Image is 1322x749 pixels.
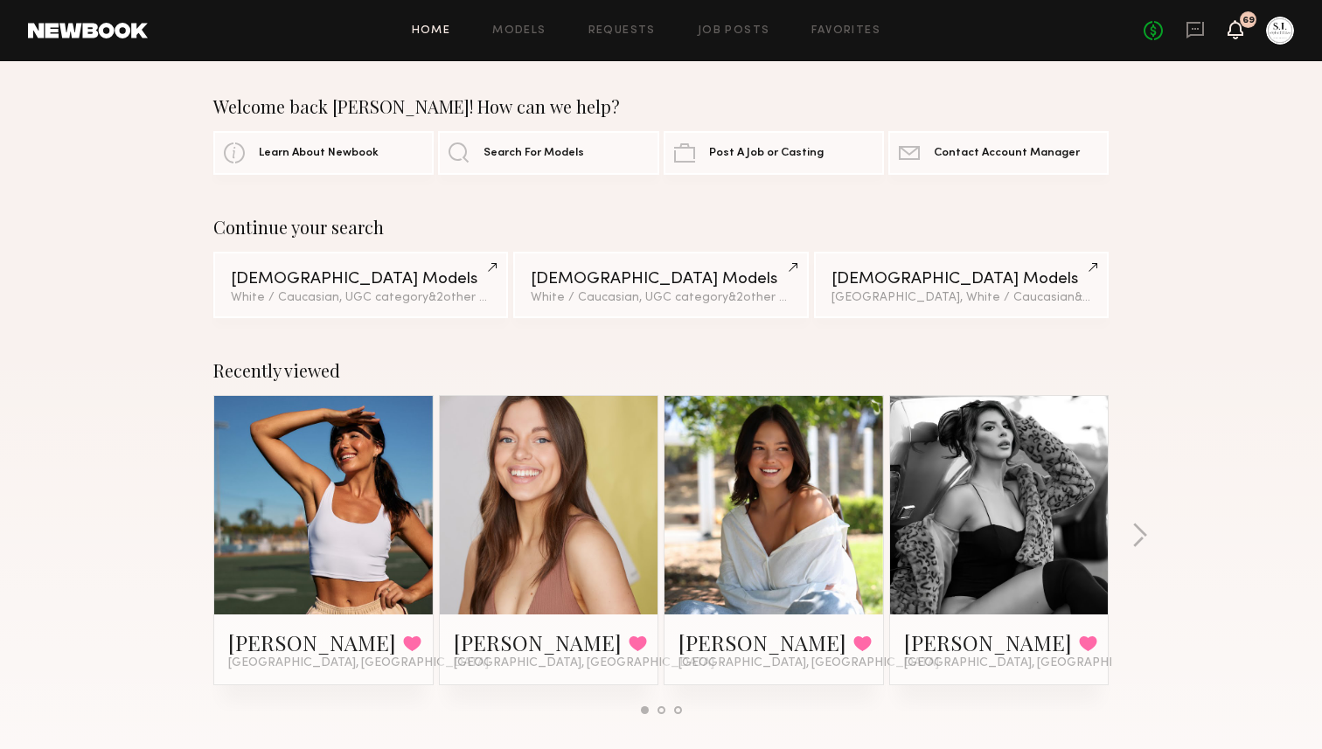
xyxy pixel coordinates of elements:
[412,25,451,37] a: Home
[228,656,489,670] span: [GEOGRAPHIC_DATA], [GEOGRAPHIC_DATA]
[484,148,584,159] span: Search For Models
[934,148,1080,159] span: Contact Account Manager
[831,271,1091,288] div: [DEMOGRAPHIC_DATA] Models
[1242,16,1255,25] div: 69
[213,131,434,175] a: Learn About Newbook
[228,628,396,656] a: [PERSON_NAME]
[438,131,658,175] a: Search For Models
[811,25,880,37] a: Favorites
[231,271,491,288] div: [DEMOGRAPHIC_DATA] Models
[678,628,846,656] a: [PERSON_NAME]
[888,131,1109,175] a: Contact Account Manager
[213,217,1109,238] div: Continue your search
[454,628,622,656] a: [PERSON_NAME]
[531,292,790,304] div: White / Caucasian, UGC category
[513,252,808,318] a: [DEMOGRAPHIC_DATA] ModelsWhite / Caucasian, UGC category&2other filters
[904,656,1165,670] span: [GEOGRAPHIC_DATA], [GEOGRAPHIC_DATA]
[428,292,512,303] span: & 2 other filter s
[664,131,884,175] a: Post A Job or Casting
[814,252,1109,318] a: [DEMOGRAPHIC_DATA] Models[GEOGRAPHIC_DATA], White / Caucasian&2other filters
[231,292,491,304] div: White / Caucasian, UGC category
[678,656,939,670] span: [GEOGRAPHIC_DATA], [GEOGRAPHIC_DATA]
[728,292,812,303] span: & 2 other filter s
[213,96,1109,117] div: Welcome back [PERSON_NAME]! How can we help?
[904,628,1072,656] a: [PERSON_NAME]
[531,271,790,288] div: [DEMOGRAPHIC_DATA] Models
[1075,292,1158,303] span: & 2 other filter s
[259,148,379,159] span: Learn About Newbook
[213,252,508,318] a: [DEMOGRAPHIC_DATA] ModelsWhite / Caucasian, UGC category&2other filters
[698,25,770,37] a: Job Posts
[213,360,1109,381] div: Recently viewed
[831,292,1091,304] div: [GEOGRAPHIC_DATA], White / Caucasian
[492,25,546,37] a: Models
[588,25,656,37] a: Requests
[709,148,824,159] span: Post A Job or Casting
[454,656,714,670] span: [GEOGRAPHIC_DATA], [GEOGRAPHIC_DATA]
